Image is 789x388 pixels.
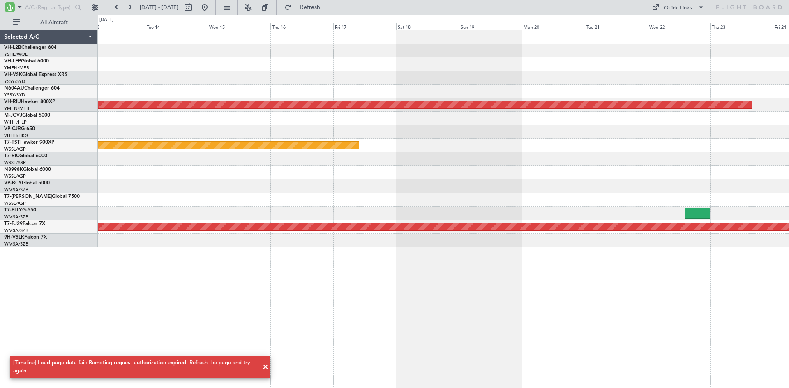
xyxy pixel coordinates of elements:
[4,227,28,234] a: WMSA/SZB
[396,23,459,30] div: Sat 18
[4,208,22,213] span: T7-ELLY
[4,113,22,118] span: M-JGVJ
[4,214,28,220] a: WMSA/SZB
[4,59,21,64] span: VH-LEP
[4,173,26,179] a: WSSL/XSP
[4,154,47,158] a: T7-RICGlobal 6000
[208,23,270,30] div: Wed 15
[4,119,27,125] a: WIHH/HLP
[4,65,29,71] a: YMEN/MEB
[9,16,89,29] button: All Aircraft
[4,187,28,193] a: WMSA/SZB
[522,23,585,30] div: Mon 20
[4,86,24,91] span: N604AU
[99,16,113,23] div: [DATE]
[4,194,52,199] span: T7-[PERSON_NAME]
[4,45,21,50] span: VH-L2B
[4,160,26,166] a: WSSL/XSP
[4,78,25,85] a: YSSY/SYD
[4,241,28,247] a: WMSA/SZB
[25,1,72,14] input: A/C (Reg. or Type)
[4,181,50,186] a: VP-BCYGlobal 5000
[82,23,145,30] div: Mon 13
[4,126,21,131] span: VP-CJR
[710,23,773,30] div: Thu 23
[4,99,21,104] span: VH-RIU
[4,92,25,98] a: YSSY/SYD
[4,106,29,112] a: YMEN/MEB
[648,23,711,30] div: Wed 22
[4,200,26,207] a: WSSL/XSP
[4,99,55,104] a: VH-RIUHawker 800XP
[585,23,648,30] div: Tue 21
[4,140,20,145] span: T7-TST
[4,235,47,240] a: 9H-VSLKFalcon 7X
[270,23,333,30] div: Thu 16
[13,359,258,375] div: [Timeline] Load page data fail: Remoting request authorization expired. Refresh the page and try ...
[4,140,54,145] a: T7-TSTHawker 900XP
[459,23,522,30] div: Sun 19
[4,72,22,77] span: VH-VSK
[4,45,57,50] a: VH-L2BChallenger 604
[4,154,19,158] span: T7-RIC
[281,1,330,14] button: Refresh
[4,146,26,152] a: WSSL/XSP
[4,72,67,77] a: VH-VSKGlobal Express XRS
[4,235,24,240] span: 9H-VSLK
[4,167,23,172] span: N8998K
[4,221,23,226] span: T7-PJ29
[4,86,60,91] a: N604AUChallenger 604
[4,51,28,57] a: YSHL/WOL
[4,221,45,226] a: T7-PJ29Falcon 7X
[4,208,36,213] a: T7-ELLYG-550
[333,23,396,30] div: Fri 17
[664,4,692,12] div: Quick Links
[4,167,51,172] a: N8998KGlobal 6000
[293,5,328,10] span: Refresh
[4,113,50,118] a: M-JGVJGlobal 5000
[4,133,28,139] a: VHHH/HKG
[4,126,35,131] a: VP-CJRG-650
[140,4,178,11] span: [DATE] - [DATE]
[145,23,208,30] div: Tue 14
[21,20,87,25] span: All Aircraft
[648,1,708,14] button: Quick Links
[4,181,22,186] span: VP-BCY
[4,194,80,199] a: T7-[PERSON_NAME]Global 7500
[4,59,49,64] a: VH-LEPGlobal 6000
